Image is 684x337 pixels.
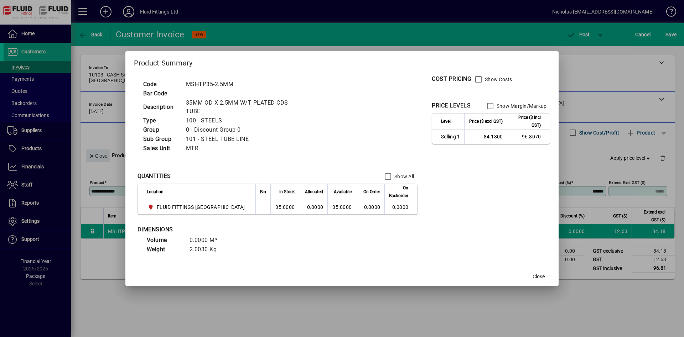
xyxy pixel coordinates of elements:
td: 2.0030 Kg [186,245,229,254]
span: 0.0000 [364,204,380,210]
td: Sales Unit [140,144,182,153]
td: 100 - STEELS [182,116,312,125]
label: Show Costs [483,76,512,83]
td: Code [140,80,182,89]
span: FLUID FITTINGS CHRISTCHURCH [147,203,248,211]
td: 0.0000 [299,200,327,214]
label: Show All [393,173,414,180]
td: 84.1800 [464,130,507,144]
span: In Stock [279,188,295,196]
td: Bar Code [140,89,182,98]
div: COST PRICING [432,75,471,83]
span: Available [334,188,352,196]
span: On Order [363,188,380,196]
span: Price ($ incl GST) [512,114,541,129]
span: Level [441,117,451,125]
td: 35.0000 [327,200,356,214]
span: Location [147,188,164,196]
label: Show Margin/Markup [495,102,547,110]
td: 0.0000 M³ [186,236,229,245]
td: 101 - STEEL TUBE LINE [182,135,312,144]
button: Close [527,270,550,283]
td: 0.0000 [384,200,417,214]
td: Description [140,98,182,116]
div: QUANTITIES [138,172,171,180]
td: 96.8070 [507,130,550,144]
div: DIMENSIONS [138,225,316,234]
span: Price ($ excl GST) [469,117,503,125]
span: FLUID FITTINGS [GEOGRAPHIC_DATA] [157,204,245,211]
td: Sub Group [140,135,182,144]
td: Weight [143,245,186,254]
td: Type [140,116,182,125]
td: Group [140,125,182,135]
td: MTR [182,144,312,153]
span: Selling 1 [441,133,460,140]
td: 0 - Discount Group 0 [182,125,312,135]
span: Bin [260,188,266,196]
span: Close [533,273,545,280]
h2: Product Summary [125,51,559,72]
div: PRICE LEVELS [432,101,471,110]
td: 35MM OD X 2.5MM W/T PLATED CDS TUBE [182,98,312,116]
td: 35.0000 [270,200,299,214]
td: Volume [143,236,186,245]
span: Allocated [305,188,323,196]
td: MSHTP35-2.5MM [182,80,312,89]
span: On Backorder [389,184,408,200]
